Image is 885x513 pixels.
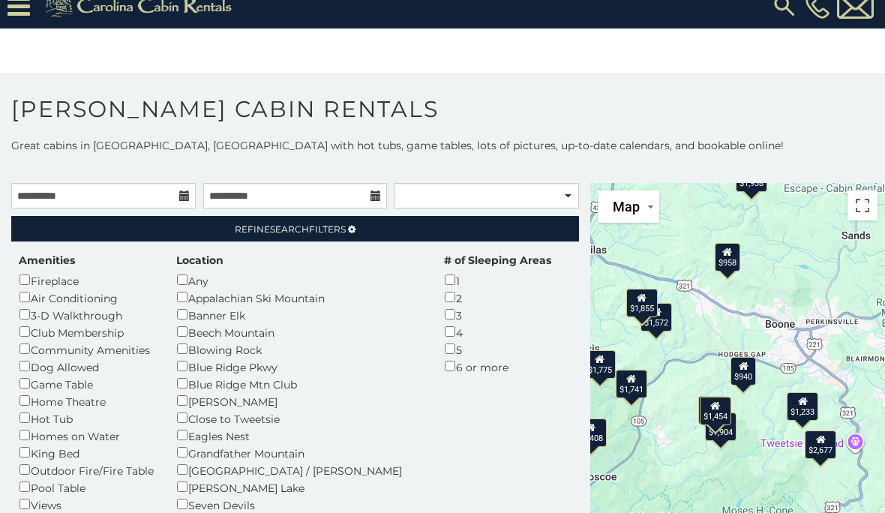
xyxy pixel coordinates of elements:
[444,271,551,289] div: 1
[613,199,640,214] span: Map
[176,289,421,306] div: Appalachian Ski Mountain
[19,444,154,461] div: King Bed
[616,370,647,398] div: $1,741
[176,392,421,409] div: [PERSON_NAME]
[19,289,154,306] div: Air Conditioning
[176,358,421,375] div: Blue Ridge Pkwy
[847,190,877,220] button: Toggle fullscreen view
[19,478,154,496] div: Pool Table
[176,253,223,268] label: Location
[444,253,551,268] label: # of Sleeping Areas
[444,306,551,323] div: 3
[176,306,421,323] div: Banner Elk
[176,444,421,461] div: Grandfather Mountain
[444,340,551,358] div: 5
[787,392,819,421] div: $1,233
[11,216,579,241] a: RefineSearchFilters
[584,350,616,379] div: $1,775
[699,396,724,424] div: $923
[19,461,154,478] div: Outdoor Fire/Fire Table
[270,223,309,235] span: Search
[176,478,421,496] div: [PERSON_NAME] Lake
[730,357,756,385] div: $940
[19,375,154,392] div: Game Table
[700,397,731,425] div: $1,454
[19,323,154,340] div: Club Membership
[176,271,421,289] div: Any
[176,461,421,478] div: [GEOGRAPHIC_DATA] / [PERSON_NAME]
[235,223,346,235] span: Refine Filters
[444,358,551,375] div: 6 or more
[715,243,740,271] div: $958
[176,427,421,444] div: Eagles Nest
[176,375,421,392] div: Blue Ridge Mtn Club
[805,430,836,459] div: $2,677
[598,190,659,223] button: Change map style
[19,271,154,289] div: Fireplace
[19,392,154,409] div: Home Theatre
[706,412,737,441] div: $1,904
[626,289,658,317] div: $1,855
[176,496,421,513] div: Seven Devils
[19,496,154,513] div: Views
[19,253,75,268] label: Amenities
[641,303,673,331] div: $1,572
[444,323,551,340] div: 4
[176,323,421,340] div: Beech Mountain
[19,306,154,323] div: 3-D Walkthrough
[19,358,154,375] div: Dog Allowed
[444,289,551,306] div: 2
[176,340,421,358] div: Blowing Rock
[176,409,421,427] div: Close to Tweetsie
[19,427,154,444] div: Homes on Water
[19,409,154,427] div: Hot Tub
[575,418,607,447] div: $1,408
[19,340,154,358] div: Community Amenities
